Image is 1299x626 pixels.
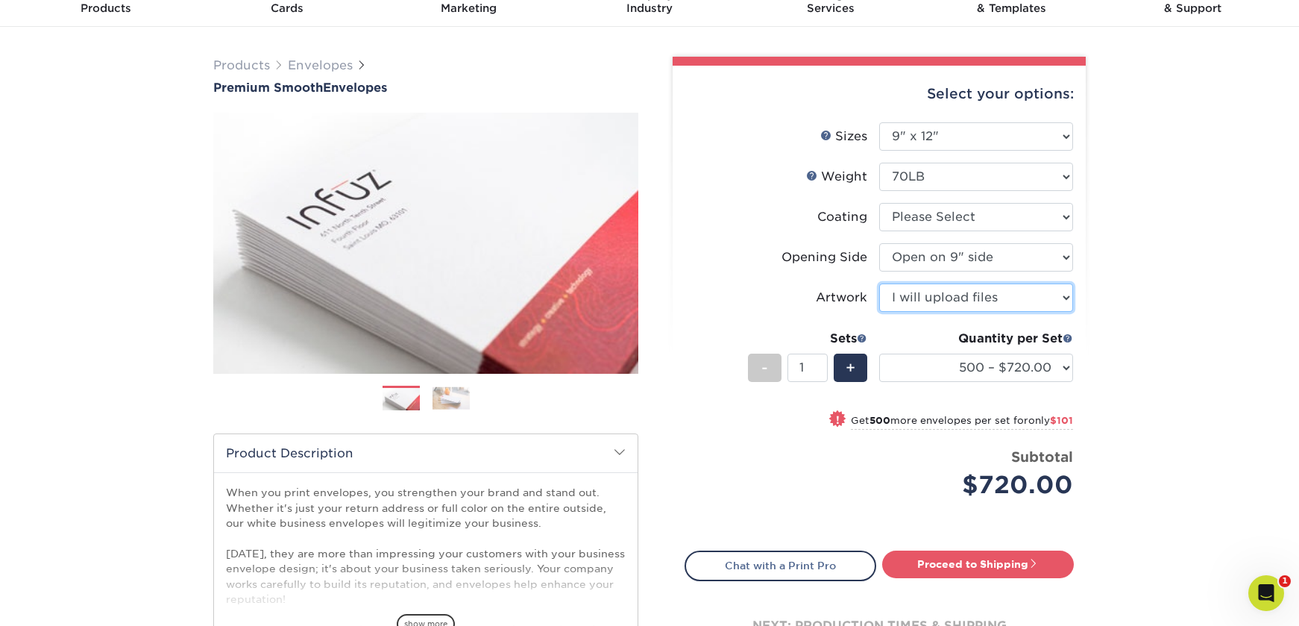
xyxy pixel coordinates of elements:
iframe: Intercom live chat [1248,575,1284,611]
img: Premium Smooth 01 [213,96,638,390]
span: 1 [1279,575,1291,587]
span: Premium Smooth [213,81,323,95]
small: Get more envelopes per set for [851,415,1073,430]
a: Chat with a Print Pro [685,551,876,580]
strong: Subtotal [1011,448,1073,465]
span: $101 [1050,415,1073,426]
a: Products [213,58,270,72]
img: Envelopes 02 [433,386,470,410]
a: Proceed to Shipping [882,551,1074,578]
div: Opening Side [781,248,867,266]
div: Weight [806,168,867,186]
img: Envelopes 01 [383,386,420,413]
h1: Envelopes [213,81,638,95]
div: Coating [817,208,867,226]
div: Quantity per Set [879,330,1073,348]
a: Premium SmoothEnvelopes [213,81,638,95]
span: only [1028,415,1073,426]
h2: Product Description [214,434,638,472]
div: Artwork [816,289,867,307]
div: Select your options: [685,66,1074,122]
div: $720.00 [890,467,1073,503]
span: - [761,357,768,379]
strong: 500 [869,415,890,426]
a: Envelopes [288,58,353,72]
div: Sets [748,330,867,348]
div: Sizes [820,128,867,145]
span: ! [836,412,840,428]
span: + [846,357,855,379]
